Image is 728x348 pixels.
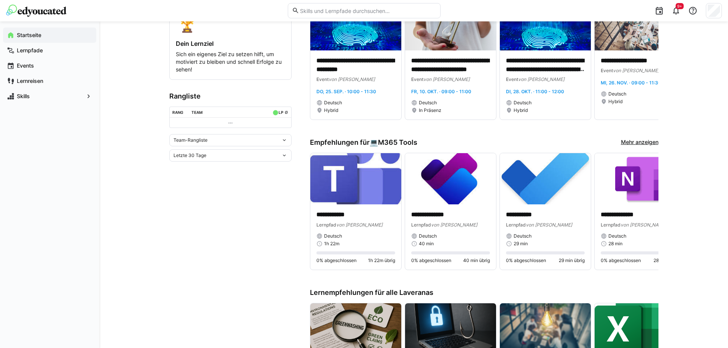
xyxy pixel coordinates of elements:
[411,257,451,264] span: 0% abgeschlossen
[506,257,546,264] span: 0% abgeschlossen
[621,138,658,147] a: Mehr anzeigen
[370,138,417,147] div: 💻️
[316,76,329,82] span: Event
[677,4,682,8] span: 9+
[514,241,528,247] span: 29 min
[285,108,288,115] a: ø
[368,257,395,264] span: 1h 22m übrig
[310,153,401,204] img: image
[411,76,423,82] span: Event
[173,137,208,143] span: Team-Rangliste
[419,100,437,106] span: Deutsch
[514,233,532,239] span: Deutsch
[329,76,375,82] span: von [PERSON_NAME]
[405,153,496,204] img: image
[506,89,564,94] span: Di, 28. Okt. · 11:00 - 12:00
[279,110,283,115] div: LP
[173,152,206,159] span: Letzte 30 Tage
[324,107,338,113] span: Hybrid
[559,257,585,264] span: 29 min übrig
[506,222,526,228] span: Lernpfad
[653,257,679,264] span: 28 min übrig
[316,222,336,228] span: Lernpfad
[378,138,417,147] span: M365 Tools
[419,233,437,239] span: Deutsch
[172,110,183,115] div: Rang
[411,222,431,228] span: Lernpfad
[608,99,623,105] span: Hybrid
[176,11,285,34] div: 🏆
[423,76,470,82] span: von [PERSON_NAME]
[324,100,342,106] span: Deutsch
[500,153,591,204] img: image
[601,257,641,264] span: 0% abgeschlossen
[608,233,626,239] span: Deutsch
[299,7,436,14] input: Skills und Lernpfade durchsuchen…
[419,241,434,247] span: 40 min
[310,288,658,297] h3: Lernempfehlungen für alle Laveranas
[316,89,376,94] span: Do, 25. Sep. · 10:00 - 11:30
[169,92,292,100] h3: Rangliste
[601,68,613,73] span: Event
[176,40,285,47] h4: Dein Lernziel
[310,138,417,147] h3: Empfehlungen für
[613,68,659,73] span: von [PERSON_NAME]
[601,80,661,86] span: Mi, 26. Nov. · 09:00 - 11:30
[419,107,441,113] span: In Präsenz
[514,107,528,113] span: Hybrid
[336,222,383,228] span: von [PERSON_NAME]
[608,91,626,97] span: Deutsch
[514,100,532,106] span: Deutsch
[608,241,623,247] span: 28 min
[526,222,572,228] span: von [PERSON_NAME]
[595,153,686,204] img: image
[431,222,477,228] span: von [PERSON_NAME]
[411,89,471,94] span: Fr, 10. Okt. · 09:00 - 11:00
[518,76,564,82] span: von [PERSON_NAME]
[621,222,667,228] span: von [PERSON_NAME]
[463,257,490,264] span: 40 min übrig
[324,241,339,247] span: 1h 22m
[191,110,203,115] div: Team
[324,233,342,239] span: Deutsch
[176,50,285,73] p: Sich ein eigenes Ziel zu setzen hilft, um motiviert zu bleiben und schnell Erfolge zu sehen!
[506,76,518,82] span: Event
[316,257,357,264] span: 0% abgeschlossen
[601,222,621,228] span: Lernpfad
